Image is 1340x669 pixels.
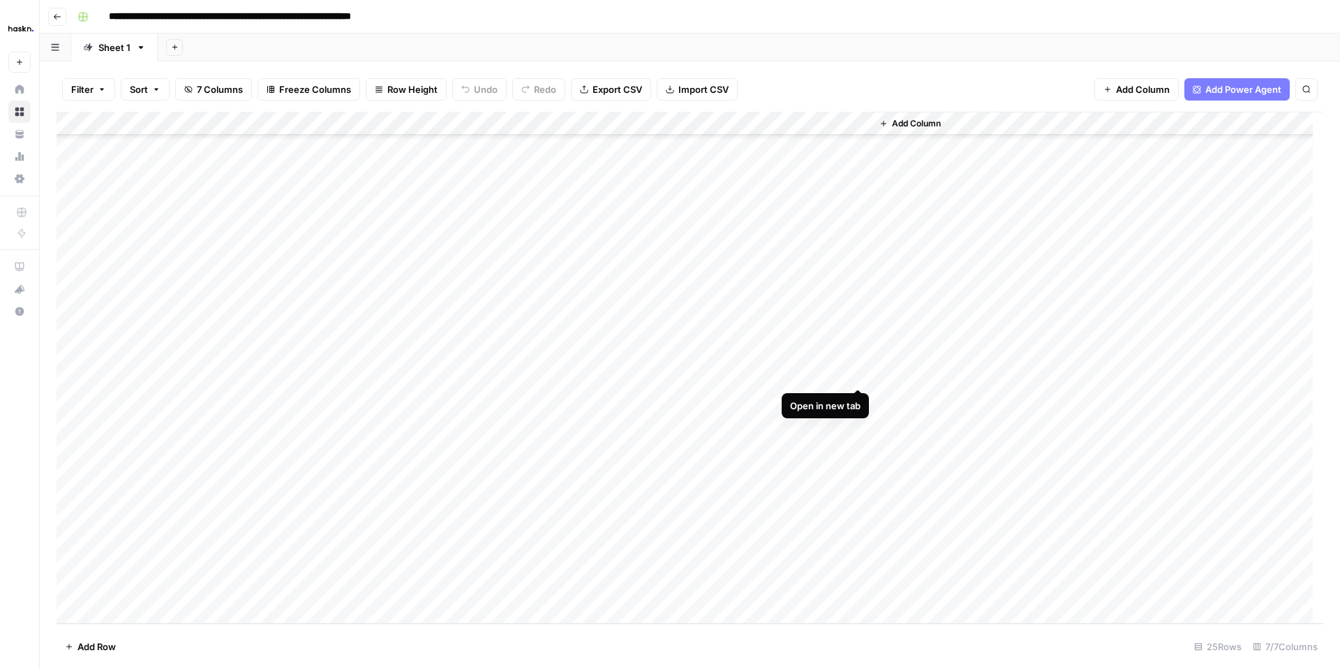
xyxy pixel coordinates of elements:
[874,115,946,133] button: Add Column
[512,78,565,101] button: Redo
[1247,635,1323,658] div: 7/7 Columns
[790,399,861,413] div: Open in new tab
[8,123,31,145] a: Your Data
[571,78,651,101] button: Export CSV
[98,41,131,54] div: Sheet 1
[258,78,360,101] button: Freeze Columns
[77,640,116,654] span: Add Row
[71,34,158,61] a: Sheet 1
[1116,82,1170,96] span: Add Column
[452,78,507,101] button: Undo
[8,256,31,278] a: AirOps Academy
[8,278,31,300] button: What's new?
[474,82,498,96] span: Undo
[71,82,94,96] span: Filter
[1205,82,1281,96] span: Add Power Agent
[678,82,729,96] span: Import CSV
[1094,78,1179,101] button: Add Column
[387,82,438,96] span: Row Height
[8,168,31,190] a: Settings
[175,78,252,101] button: 7 Columns
[8,16,33,41] img: Haskn Logo
[1189,635,1247,658] div: 25 Rows
[121,78,170,101] button: Sort
[8,78,31,101] a: Home
[57,635,124,658] button: Add Row
[1184,78,1290,101] button: Add Power Agent
[8,101,31,123] a: Browse
[8,11,31,46] button: Workspace: Haskn
[657,78,738,101] button: Import CSV
[366,78,447,101] button: Row Height
[8,145,31,168] a: Usage
[62,78,115,101] button: Filter
[593,82,642,96] span: Export CSV
[197,82,243,96] span: 7 Columns
[130,82,148,96] span: Sort
[8,300,31,323] button: Help + Support
[279,82,351,96] span: Freeze Columns
[892,117,941,130] span: Add Column
[9,279,30,300] div: What's new?
[534,82,556,96] span: Redo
